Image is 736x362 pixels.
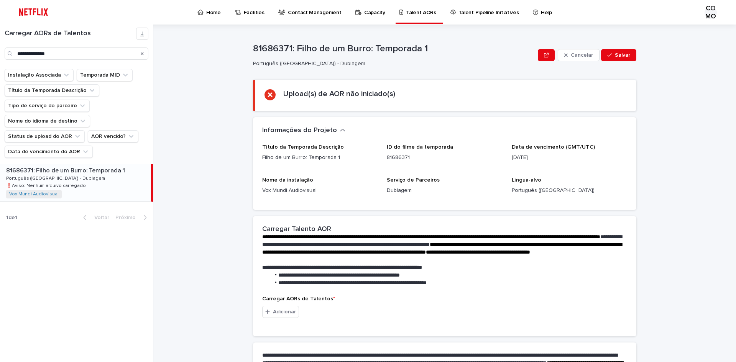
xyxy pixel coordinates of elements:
[262,296,333,301] font: Carregar AORs de Talentos
[5,130,85,143] button: Status de upload do AOR
[115,215,136,220] font: Próximo
[512,144,595,150] font: Data de vencimento (GMT/UTC)
[262,155,340,160] font: Filho de um Burro: Temporada 1
[705,5,716,20] font: COMO
[601,49,636,61] button: Salvar
[112,214,153,221] button: Próximo
[6,183,86,188] font: ❗️Aviso: Nenhum arquivo carregado
[253,44,428,53] font: 81686371: Filho de um Burro: Temporada 1
[5,84,99,97] button: Título da Temporada Descrição
[558,49,600,61] button: Cancelar
[6,215,8,220] font: 1
[262,144,344,150] font: Título da Temporada Descrição
[512,177,541,183] font: Língua-alvo
[387,144,453,150] font: ID do filme da temporada
[262,226,331,233] font: Carregar Talento AOR
[615,52,630,58] font: Salvar
[9,192,59,197] a: Vox Mundi Audiovisual
[15,5,52,20] img: ifQbXi3ZQGMSEF7WDB7W
[512,188,595,193] font: Português ([GEOGRAPHIC_DATA])
[6,176,105,181] font: Português ([GEOGRAPHIC_DATA]) - Dublagem
[387,188,412,193] font: Dublagem
[262,127,337,134] font: Informações do Projeto
[5,69,74,81] button: Instalação Associada
[571,52,593,58] font: Cancelar
[262,306,299,318] button: Adicionar
[77,214,112,221] button: Voltar
[5,115,90,127] button: Nome do idioma de destino
[262,177,313,183] font: Nome da instalação
[283,90,395,98] font: Upload(s) de AOR não iniciado(s)
[5,146,93,158] button: Data de vencimento do AOR
[262,188,317,193] font: Vox Mundi Audiovisual
[77,69,133,81] button: Temporada MID
[253,61,365,66] font: Português ([GEOGRAPHIC_DATA]) - Dublagem
[5,30,91,37] font: Carregar AORs de Talentos
[5,48,148,60] input: Procurar
[387,155,410,160] font: 81686371
[512,155,528,160] font: [DATE]
[8,215,15,220] font: de
[88,130,138,143] button: AOR vencido?
[387,177,440,183] font: Serviço de Parceiros
[5,100,90,112] button: Tipo de serviço do parceiro
[15,215,17,220] font: 1
[94,215,109,220] font: Voltar
[262,126,345,135] button: Informações do Projeto
[6,167,125,174] font: 81686371: Filho de um Burro: Temporada 1
[273,309,296,314] font: Adicionar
